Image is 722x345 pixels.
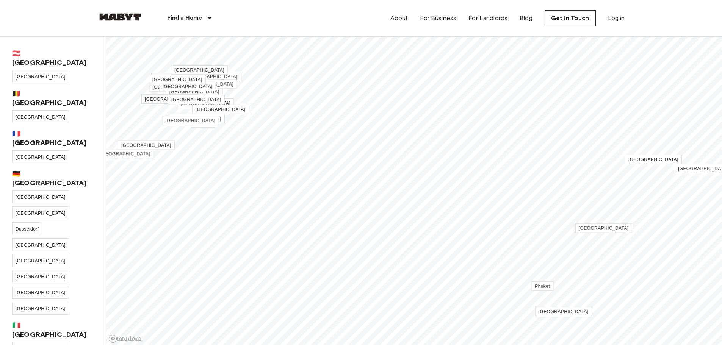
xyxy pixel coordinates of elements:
[162,117,219,125] div: Map marker
[152,77,202,82] span: [GEOGRAPHIC_DATA]
[539,309,589,314] span: [GEOGRAPHIC_DATA]
[184,73,241,81] div: Map marker
[166,88,223,96] div: Map marker
[108,334,142,343] a: Mapbox logo
[12,238,69,251] a: [GEOGRAPHIC_DATA]
[12,302,69,315] a: [GEOGRAPHIC_DATA]
[168,114,225,123] a: [GEOGRAPHIC_DATA]
[535,308,592,316] div: Map marker
[192,105,249,114] a: [GEOGRAPHIC_DATA]
[520,14,532,23] a: Blog
[191,118,215,128] a: Modena
[184,72,241,81] a: [GEOGRAPHIC_DATA]
[16,74,66,80] span: [GEOGRAPHIC_DATA]
[177,100,234,108] div: Map marker
[171,66,228,74] div: Map marker
[16,242,66,248] span: [GEOGRAPHIC_DATA]
[420,14,456,23] a: For Business
[196,107,246,112] span: [GEOGRAPHIC_DATA]
[97,13,143,21] img: Habyt
[12,206,69,219] a: [GEOGRAPHIC_DATA]
[159,82,216,91] a: [GEOGRAPHIC_DATA]
[16,306,66,311] span: [GEOGRAPHIC_DATA]
[151,74,208,82] div: Map marker
[535,307,592,316] a: [GEOGRAPHIC_DATA]
[194,120,212,126] span: Modena
[16,226,39,232] span: Dusseldorf
[121,143,171,148] span: [GEOGRAPHIC_DATA]
[12,129,94,147] span: 🇫🇷 [GEOGRAPHIC_DATA]
[535,284,550,289] span: Phuket
[628,157,678,162] span: [GEOGRAPHIC_DATA]
[12,49,94,67] span: 🇦🇹 [GEOGRAPHIC_DATA]
[151,73,208,82] a: [GEOGRAPHIC_DATA]
[177,98,234,108] a: [GEOGRAPHIC_DATA]
[118,142,175,150] div: Map marker
[12,270,69,283] a: [GEOGRAPHIC_DATA]
[145,97,195,102] span: [GEOGRAPHIC_DATA]
[16,195,66,200] span: [GEOGRAPHIC_DATA]
[12,321,94,339] span: 🇮🇹 [GEOGRAPHIC_DATA]
[149,82,206,92] a: [GEOGRAPHIC_DATA]
[100,151,150,156] span: [GEOGRAPHIC_DATA]
[575,225,632,233] div: Map marker
[12,110,69,123] a: [GEOGRAPHIC_DATA]
[16,290,66,295] span: [GEOGRAPHIC_DATA]
[468,14,507,23] a: For Landlords
[162,116,219,125] a: [GEOGRAPHIC_DATA]
[16,258,66,264] span: [GEOGRAPHIC_DATA]
[166,87,223,96] a: [GEOGRAPHIC_DATA]
[12,286,69,299] a: [GEOGRAPHIC_DATA]
[167,14,202,23] p: Find a Home
[168,95,225,104] a: [GEOGRAPHIC_DATA]
[171,97,221,102] span: [GEOGRAPHIC_DATA]
[608,14,625,23] a: Log in
[169,89,219,94] span: [GEOGRAPHIC_DATA]
[149,83,206,91] div: Map marker
[97,150,153,158] div: Map marker
[16,155,66,160] span: [GEOGRAPHIC_DATA]
[171,65,228,75] a: [GEOGRAPHIC_DATA]
[16,211,66,216] span: [GEOGRAPHIC_DATA]
[575,223,632,233] a: [GEOGRAPHIC_DATA]
[625,155,682,164] a: [GEOGRAPHIC_DATA]
[118,140,175,150] a: [GEOGRAPHIC_DATA]
[180,101,230,106] span: [GEOGRAPHIC_DATA]
[531,283,553,290] div: Map marker
[579,226,629,231] span: [GEOGRAPHIC_DATA]
[141,94,198,104] a: [GEOGRAPHIC_DATA]
[12,169,94,187] span: 🇩🇪 [GEOGRAPHIC_DATA]
[12,254,69,267] a: [GEOGRAPHIC_DATA]
[150,76,207,86] a: [GEOGRAPHIC_DATA]
[149,76,206,84] div: Map marker
[166,118,216,123] span: [GEOGRAPHIC_DATA]
[97,149,153,158] a: [GEOGRAPHIC_DATA]
[192,106,249,114] div: Map marker
[390,14,408,23] a: About
[152,84,202,90] span: [GEOGRAPHIC_DATA]
[191,119,215,127] div: Map marker
[184,81,234,87] span: [GEOGRAPHIC_DATA]
[531,281,553,291] a: Phuket
[141,95,198,103] div: Map marker
[12,222,42,235] a: Dusseldorf
[12,70,69,83] a: [GEOGRAPHIC_DATA]
[171,116,221,121] span: [GEOGRAPHIC_DATA]
[16,114,66,120] span: [GEOGRAPHIC_DATA]
[159,83,216,91] div: Map marker
[168,115,225,123] div: Map marker
[149,75,206,84] a: [GEOGRAPHIC_DATA]
[180,79,237,89] a: [GEOGRAPHIC_DATA]
[12,89,94,107] span: 🇧🇪 [GEOGRAPHIC_DATA]
[150,77,207,85] div: Map marker
[188,74,238,80] span: [GEOGRAPHIC_DATA]
[625,156,682,164] div: Map marker
[16,274,66,279] span: [GEOGRAPHIC_DATA]
[163,84,213,89] span: [GEOGRAPHIC_DATA]
[180,80,237,88] div: Map marker
[12,190,69,203] a: [GEOGRAPHIC_DATA]
[174,67,224,73] span: [GEOGRAPHIC_DATA]
[168,96,225,104] div: Map marker
[12,150,69,163] a: [GEOGRAPHIC_DATA]
[545,10,596,26] a: Get in Touch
